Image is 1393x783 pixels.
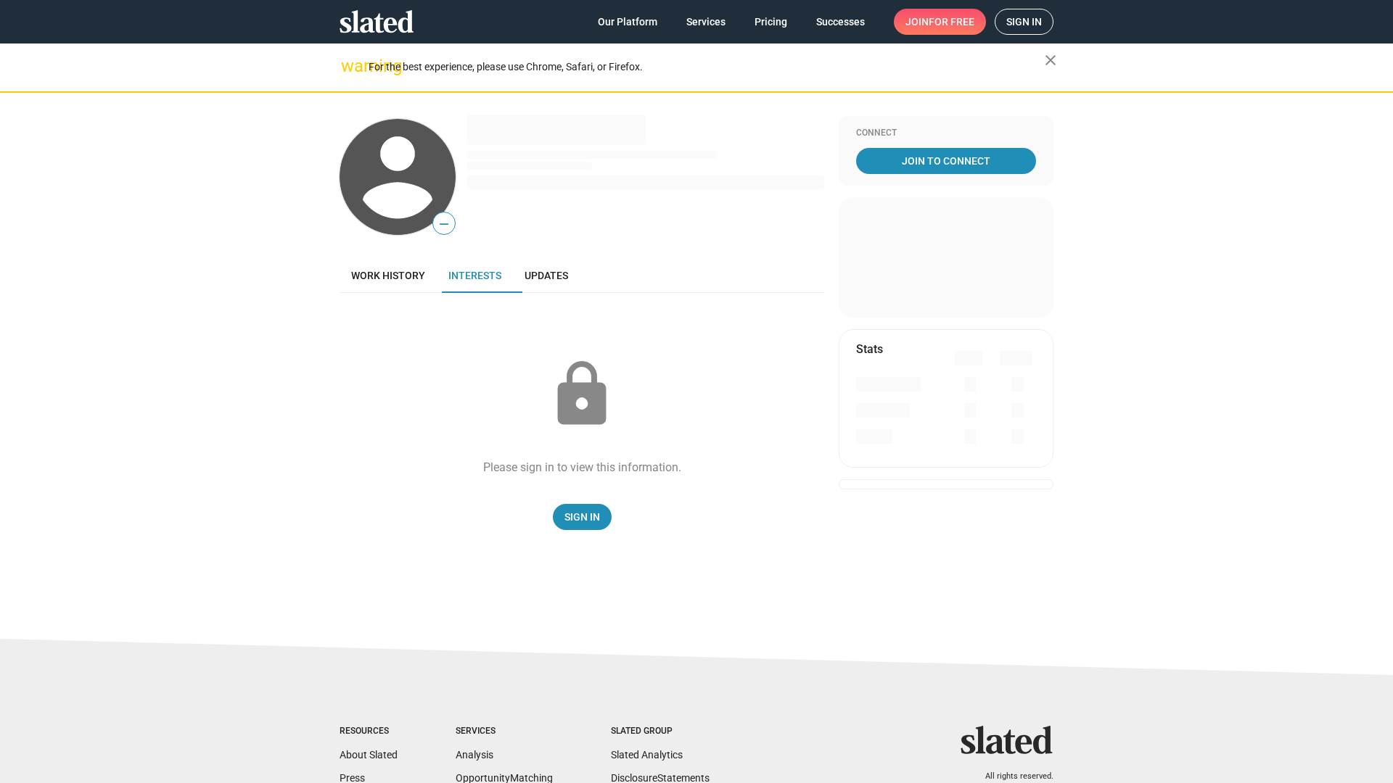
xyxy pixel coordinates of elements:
[564,504,600,530] span: Sign In
[905,9,974,35] span: Join
[929,9,974,35] span: for free
[1006,9,1042,34] span: Sign in
[611,726,710,737] div: Slated Group
[456,726,553,737] div: Services
[448,270,501,281] span: Interests
[743,9,799,35] a: Pricing
[598,9,657,35] span: Our Platform
[483,460,681,475] div: Please sign in to view this information.
[755,9,787,35] span: Pricing
[859,148,1033,174] span: Join To Connect
[437,258,513,293] a: Interests
[513,258,580,293] a: Updates
[586,9,669,35] a: Our Platform
[433,215,455,233] span: —
[351,270,425,281] span: Work history
[456,749,493,761] a: Analysis
[546,358,618,431] mat-icon: lock
[369,57,1045,77] div: For the best experience, please use Chrome, Safari, or Firefox.
[805,9,876,35] a: Successes
[611,749,683,761] a: Slated Analytics
[856,341,883,357] mat-card-title: Stats
[340,258,437,293] a: Work history
[341,57,358,75] mat-icon: warning
[686,9,726,35] span: Services
[995,9,1053,35] a: Sign in
[675,9,737,35] a: Services
[1042,51,1059,69] mat-icon: close
[856,148,1036,174] a: Join To Connect
[553,504,612,530] a: Sign In
[340,726,398,737] div: Resources
[525,270,568,281] span: Updates
[340,749,398,761] a: About Slated
[856,128,1036,139] div: Connect
[894,9,986,35] a: Joinfor free
[816,9,865,35] span: Successes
